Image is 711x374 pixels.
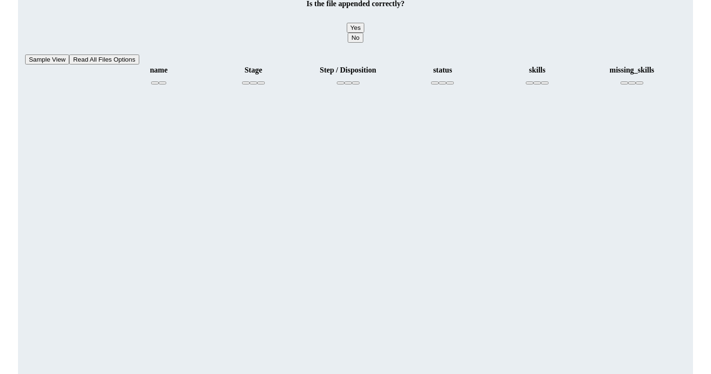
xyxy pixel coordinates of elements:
button: Yes [347,23,365,33]
th: missing_skills [585,65,679,75]
th: skills [490,65,584,75]
button: Sample View [25,55,70,64]
th: Stage [207,65,300,75]
button: No [348,33,363,43]
button: Read All Files Options [69,55,139,64]
th: name [112,65,206,75]
th: Step / Disposition [301,65,395,75]
th: status [396,65,490,75]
